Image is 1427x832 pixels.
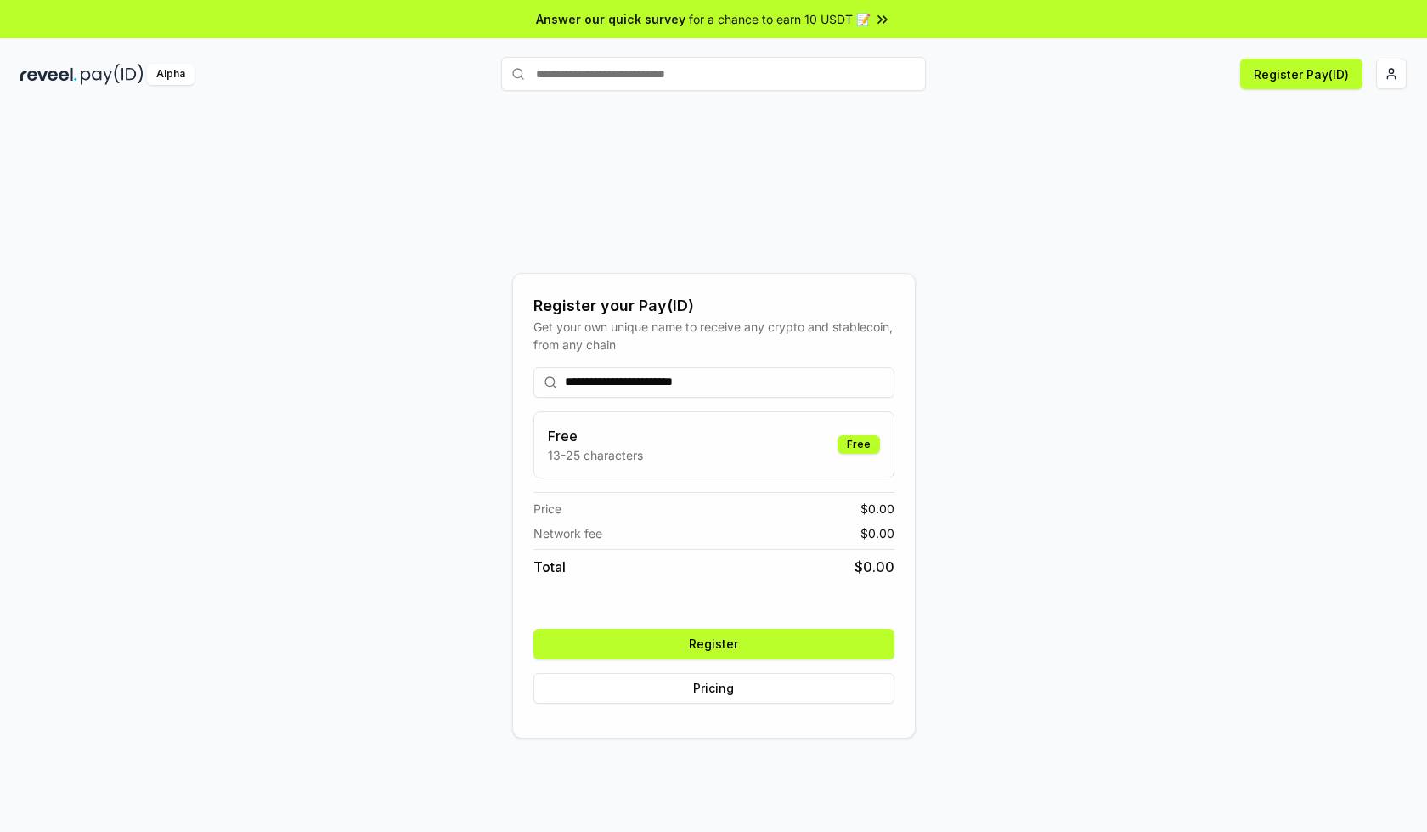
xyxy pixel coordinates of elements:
span: $ 0.00 [860,500,894,518]
p: 13-25 characters [548,446,643,464]
img: pay_id [81,64,144,85]
span: $ 0.00 [860,524,894,542]
div: Register your Pay(ID) [533,294,894,318]
div: Alpha [147,64,195,85]
span: Answer our quick survey [536,10,685,28]
button: Register [533,629,894,659]
button: Pricing [533,673,894,704]
span: Total [533,557,566,577]
div: Get your own unique name to receive any crypto and stablecoin, from any chain [533,318,894,354]
div: Free [838,435,880,454]
img: reveel_dark [20,64,77,85]
button: Register Pay(ID) [1240,59,1362,89]
span: $ 0.00 [855,557,894,577]
span: Price [533,500,561,518]
span: for a chance to earn 10 USDT 📝 [689,10,871,28]
span: Network fee [533,524,602,542]
h3: Free [548,426,643,446]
